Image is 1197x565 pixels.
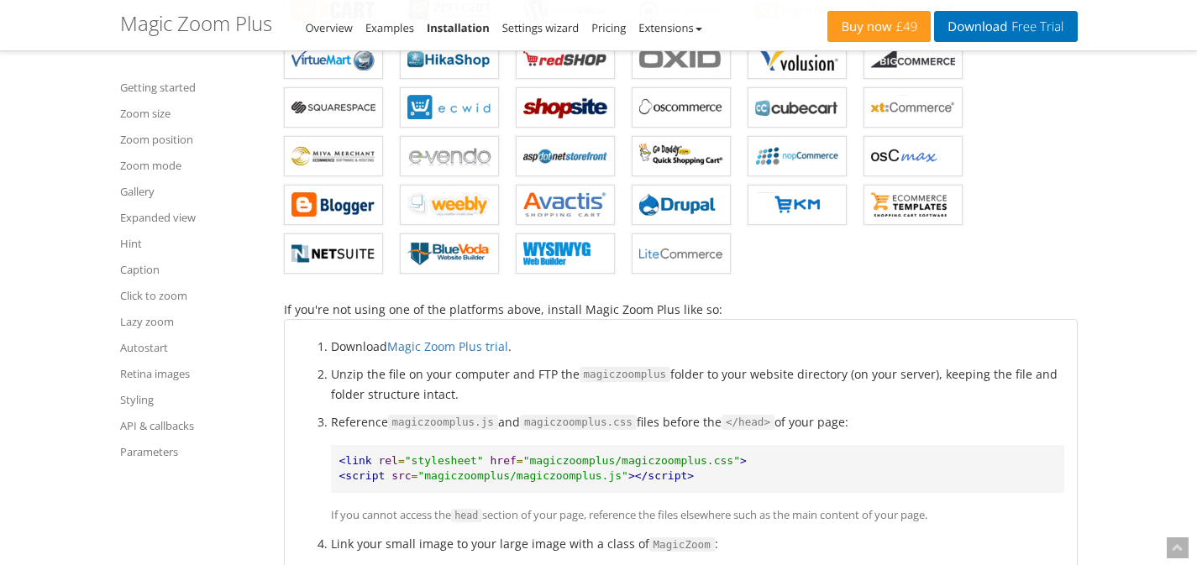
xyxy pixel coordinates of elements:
[284,39,383,79] a: Magic Zoom Plus for VirtueMart
[331,412,1064,526] li: Reference and files before the of your page:
[339,469,386,482] span: <script
[417,469,627,482] span: "magiczoomplus/magiczoomplus.js"
[120,129,263,149] a: Zoom position
[405,454,484,467] span: "stylesheet"
[864,136,963,176] a: Magic Zoom Plus for osCMax
[284,87,383,128] a: Magic Zoom Plus for Squarespace
[120,13,272,34] h1: Magic Zoom Plus
[1007,20,1063,34] span: Free Trial
[400,185,499,225] a: Magic Zoom Plus for Weebly
[451,509,483,522] code: head
[639,192,723,217] b: Magic Zoom Plus for Drupal
[407,46,491,71] b: Magic Zoom Plus for HikaShop
[748,185,847,225] a: Magic Zoom Plus for EKM
[291,192,375,217] b: Magic Zoom Plus for Blogger
[649,537,715,552] code: MagicZoom
[639,144,723,169] b: Magic Zoom Plus for GoDaddy Shopping Cart
[722,415,774,430] code: </head>
[516,233,615,274] a: Magic Zoom Plus for WYSIWYG
[391,469,411,482] span: src
[491,454,517,467] span: href
[516,185,615,225] a: Magic Zoom Plus for Avactis
[523,454,740,467] span: "magiczoomplus/magiczoomplus.css"
[120,390,263,410] a: Styling
[120,77,263,97] a: Getting started
[400,233,499,274] a: Magic Zoom Plus for BlueVoda
[120,311,263,332] a: Lazy zoom
[755,46,839,71] b: Magic Zoom Plus for Volusion
[331,364,1064,404] li: Unzip the file on your computer and FTP the folder to your website directory (on your server), ke...
[120,181,263,201] a: Gallery
[639,241,723,266] b: Magic Zoom Plus for LiteCommerce
[591,20,626,35] a: Pricing
[516,39,615,79] a: Magic Zoom Plus for redSHOP
[638,20,701,35] a: Extensions
[407,144,491,169] b: Magic Zoom Plus for e-vendo
[864,185,963,225] a: Magic Zoom Plus for ecommerce Templates
[120,285,263,306] a: Click to zoom
[120,103,263,123] a: Zoom size
[871,192,955,217] b: Magic Zoom Plus for ecommerce Templates
[400,87,499,128] a: Magic Zoom Plus for ECWID
[306,20,353,35] a: Overview
[632,39,731,79] a: Magic Zoom Plus for OXID
[516,136,615,176] a: Magic Zoom Plus for AspDotNetStorefront
[580,367,671,382] code: magiczoomplus
[339,454,372,467] span: <link
[639,46,723,71] b: Magic Zoom Plus for OXID
[755,144,839,169] b: Magic Zoom Plus for nopCommerce
[120,416,263,436] a: API & callbacks
[523,46,607,71] b: Magic Zoom Plus for redSHOP
[407,192,491,217] b: Magic Zoom Plus for Weebly
[827,11,931,42] a: Buy now£49
[502,20,580,35] a: Settings wizard
[639,95,723,120] b: Magic Zoom Plus for osCommerce
[871,144,955,169] b: Magic Zoom Plus for osCMax
[407,241,491,266] b: Magic Zoom Plus for BlueVoda
[398,454,405,467] span: =
[523,241,607,266] b: Magic Zoom Plus for WYSIWYG
[740,454,747,467] span: >
[632,136,731,176] a: Magic Zoom Plus for GoDaddy Shopping Cart
[387,338,508,354] a: Magic Zoom Plus trial
[517,454,523,467] span: =
[120,155,263,175] a: Zoom mode
[864,39,963,79] a: Magic Zoom Plus for Bigcommerce
[628,469,694,482] span: ></script>
[331,505,1064,526] p: If you cannot access the section of your page, reference the files elsewhere such as the main con...
[120,259,263,280] a: Caption
[748,87,847,128] a: Magic Zoom Plus for CubeCart
[120,233,263,254] a: Hint
[892,20,918,34] span: £49
[120,364,263,384] a: Retina images
[365,20,414,35] a: Examples
[284,185,383,225] a: Magic Zoom Plus for Blogger
[388,415,498,430] code: magiczoomplus.js
[407,95,491,120] b: Magic Zoom Plus for ECWID
[291,241,375,266] b: Magic Zoom Plus for NetSuite
[400,136,499,176] a: Magic Zoom Plus for e-vendo
[755,192,839,217] b: Magic Zoom Plus for EKM
[120,337,263,358] a: Autostart
[934,11,1077,42] a: DownloadFree Trial
[632,87,731,128] a: Magic Zoom Plus for osCommerce
[864,87,963,128] a: Magic Zoom Plus for xt:Commerce
[523,192,607,217] b: Magic Zoom Plus for Avactis
[120,442,263,462] a: Parameters
[284,136,383,176] a: Magic Zoom Plus for Miva Merchant
[400,39,499,79] a: Magic Zoom Plus for HikaShop
[331,337,1064,356] li: Download .
[523,95,607,120] b: Magic Zoom Plus for ShopSite
[632,233,731,274] a: Magic Zoom Plus for LiteCommerce
[291,144,375,169] b: Magic Zoom Plus for Miva Merchant
[523,144,607,169] b: Magic Zoom Plus for AspDotNetStorefront
[755,95,839,120] b: Magic Zoom Plus for CubeCart
[871,46,955,71] b: Magic Zoom Plus for Bigcommerce
[412,469,418,482] span: =
[120,207,263,228] a: Expanded view
[378,454,397,467] span: rel
[748,39,847,79] a: Magic Zoom Plus for Volusion
[632,185,731,225] a: Magic Zoom Plus for Drupal
[516,87,615,128] a: Magic Zoom Plus for ShopSite
[871,95,955,120] b: Magic Zoom Plus for xt:Commerce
